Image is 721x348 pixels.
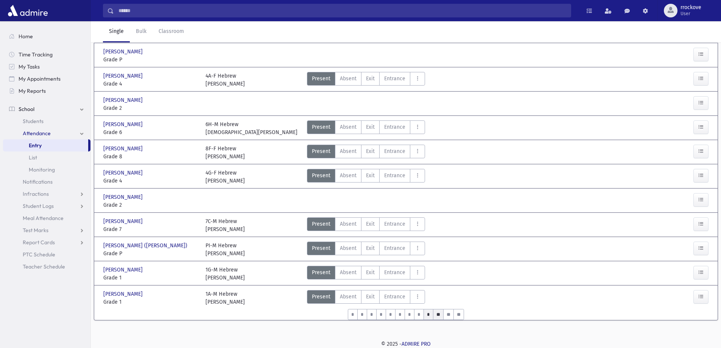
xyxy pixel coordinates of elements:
div: AttTypes [307,120,425,136]
span: List [29,154,37,161]
a: Home [3,30,90,42]
span: [PERSON_NAME] [103,145,144,153]
div: 6H-M Hebrew [DEMOGRAPHIC_DATA][PERSON_NAME] [206,120,297,136]
div: AttTypes [307,72,425,88]
span: [PERSON_NAME] [103,290,144,298]
span: Absent [340,172,357,179]
span: Absent [340,75,357,83]
span: Exit [366,293,375,301]
span: Grade 1 [103,298,198,306]
span: Absent [340,293,357,301]
span: Grade 2 [103,104,198,112]
span: Entrance [384,172,405,179]
input: Search [114,4,571,17]
span: School [19,106,34,112]
a: Test Marks [3,224,90,236]
img: AdmirePro [6,3,50,18]
span: Present [312,220,330,228]
span: Exit [366,268,375,276]
span: User [681,11,701,17]
div: AttTypes [307,242,425,257]
a: Classroom [153,21,190,42]
span: [PERSON_NAME] [103,193,144,201]
span: [PERSON_NAME] [103,169,144,177]
span: Grade 4 [103,177,198,185]
a: Students [3,115,90,127]
div: 4A-F Hebrew [PERSON_NAME] [206,72,245,88]
span: Absent [340,244,357,252]
span: Test Marks [23,227,48,234]
span: PTC Schedule [23,251,55,258]
span: Present [312,172,330,179]
span: [PERSON_NAME] [103,96,144,104]
a: Bulk [130,21,153,42]
span: Exit [366,172,375,179]
a: My Reports [3,85,90,97]
span: Grade P [103,56,198,64]
div: AttTypes [307,217,425,233]
div: © 2025 - [103,340,709,348]
span: rrockove [681,5,701,11]
span: Grade P [103,250,198,257]
span: Exit [366,123,375,131]
span: Grade 4 [103,80,198,88]
a: Report Cards [3,236,90,248]
span: [PERSON_NAME] [103,120,144,128]
span: Present [312,244,330,252]
span: Grade 1 [103,274,198,282]
span: My Tasks [19,63,40,70]
span: Present [312,293,330,301]
a: School [3,103,90,115]
div: 8F-F Hebrew [PERSON_NAME] [206,145,245,161]
span: Entrance [384,220,405,228]
div: AttTypes [307,169,425,185]
a: Entry [3,139,88,151]
span: [PERSON_NAME] [103,217,144,225]
span: Present [312,268,330,276]
span: Entrance [384,123,405,131]
span: Teacher Schedule [23,263,65,270]
span: Home [19,33,33,40]
span: Present [312,75,330,83]
span: Grade 2 [103,201,198,209]
span: Grade 8 [103,153,198,161]
a: Teacher Schedule [3,261,90,273]
span: Time Tracking [19,51,53,58]
span: Absent [340,268,357,276]
div: AttTypes [307,290,425,306]
span: Exit [366,147,375,155]
a: Meal Attendance [3,212,90,224]
span: Absent [340,147,357,155]
div: 1A-M Hebrew [PERSON_NAME] [206,290,245,306]
span: [PERSON_NAME] [103,72,144,80]
a: My Tasks [3,61,90,73]
a: PTC Schedule [3,248,90,261]
span: Report Cards [23,239,55,246]
span: Entrance [384,268,405,276]
a: Time Tracking [3,48,90,61]
a: My Appointments [3,73,90,85]
span: Monitoring [29,166,55,173]
span: [PERSON_NAME] [103,266,144,274]
div: AttTypes [307,266,425,282]
div: 4G-F Hebrew [PERSON_NAME] [206,169,245,185]
span: Absent [340,123,357,131]
div: PI-M Hebrew [PERSON_NAME] [206,242,245,257]
span: Students [23,118,44,125]
a: Student Logs [3,200,90,212]
span: Absent [340,220,357,228]
span: [PERSON_NAME] [103,48,144,56]
a: Infractions [3,188,90,200]
span: My Reports [19,87,46,94]
a: Attendance [3,127,90,139]
span: Grade 7 [103,225,198,233]
span: Grade 6 [103,128,198,136]
span: Meal Attendance [23,215,64,222]
span: Infractions [23,190,49,197]
span: Attendance [23,130,51,137]
span: Entrance [384,75,405,83]
span: Entry [29,142,42,149]
a: Notifications [3,176,90,188]
span: Exit [366,220,375,228]
span: My Appointments [19,75,61,82]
